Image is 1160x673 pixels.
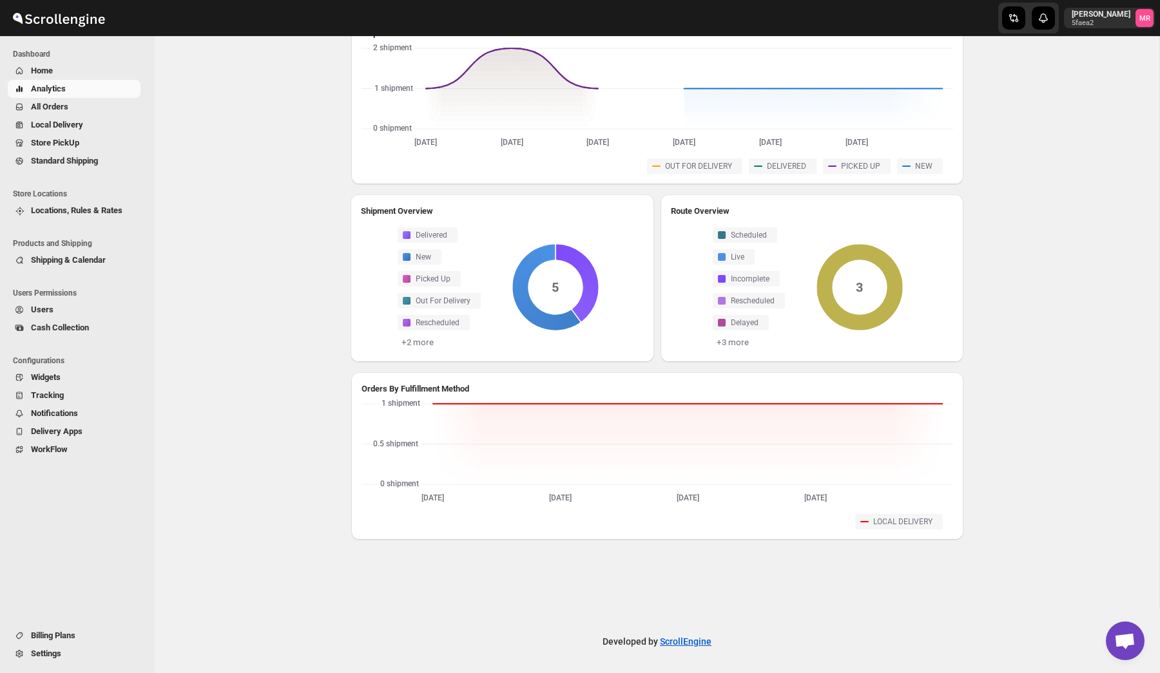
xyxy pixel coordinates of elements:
[31,102,68,111] span: All Orders
[8,319,140,337] button: Cash Collection
[1136,9,1154,27] span: Moussa Rifai
[373,439,418,448] text: 0.5 shipment
[676,493,699,502] text: [DATE]
[398,337,438,348] button: +2 more
[671,205,953,218] h2: Route Overview
[398,249,441,265] button: New
[548,493,571,502] text: [DATE]
[416,252,431,262] span: New
[841,161,880,171] span: PICKED UP
[713,249,755,265] button: Live
[8,98,140,116] button: All Orders
[8,422,140,441] button: Delivery Apps
[31,408,78,418] span: Notifications
[373,43,412,52] text: 2 shipment
[713,227,777,243] button: Scheduled
[361,205,643,218] h2: Shipment Overview
[713,271,780,287] button: Incomplete
[31,630,75,640] span: Billing Plans
[398,271,461,287] button: Picked Up
[845,138,867,147] text: [DATE]
[31,84,66,93] span: Analytics
[31,120,83,129] span: Local Delivery
[8,386,140,404] button: Tracking
[373,124,412,133] text: 0 shipment
[731,318,759,328] span: Delayed
[731,296,775,306] span: Rescheduled
[416,230,447,240] span: Delivered
[500,138,523,147] text: [DATE]
[713,315,769,330] button: Delayed
[362,383,953,395] h2: Orders By Fulfillment Method
[31,138,79,147] span: Store PickUp
[823,158,891,174] button: PICKED UP
[31,156,98,166] span: Standard Shipping
[398,227,458,243] button: Delivered
[381,399,420,408] text: 1 shipment
[8,301,140,319] button: Users
[416,318,459,328] span: Rescheduled
[13,189,146,199] span: Store Locations
[767,161,806,171] span: DELIVERED
[374,84,412,93] text: 1 shipment
[731,252,744,262] span: Live
[416,296,470,306] span: Out For Delivery
[603,635,711,648] p: Developed by
[13,355,146,366] span: Configurations
[31,323,89,332] span: Cash Collection
[855,514,943,529] button: LOCAL DELIVERY
[398,293,481,308] button: Out For Delivery
[8,368,140,386] button: Widgets
[13,238,146,249] span: Products and Shipping
[31,649,61,658] span: Settings
[8,404,140,422] button: Notifications
[673,138,695,147] text: [DATE]
[713,337,753,348] button: +3 more
[380,479,418,488] text: 0 shipment
[1139,14,1150,23] text: MR
[665,161,732,171] span: OUT FOR DELIVERY
[1064,8,1155,28] button: User menu
[31,372,61,382] span: Widgets
[31,255,106,265] span: Shipping & Calendar
[13,288,146,298] span: Users Permissions
[731,230,767,240] span: Scheduled
[8,627,140,645] button: Billing Plans
[1072,9,1130,19] p: [PERSON_NAME]
[915,161,933,171] span: NEW
[8,645,140,663] button: Settings
[31,390,64,400] span: Tracking
[647,158,742,174] button: OUT FOR DELIVERY
[421,493,443,502] text: [DATE]
[31,444,68,454] span: WorkFlow
[713,293,785,308] button: Rescheduled
[660,636,711,647] a: ScrollEngine
[8,441,140,459] button: WorkFlow
[416,274,450,284] span: Picked Up
[586,138,609,147] text: [DATE]
[31,305,53,314] span: Users
[8,80,140,98] button: Analytics
[31,205,122,215] span: Locations, Rules & Rates
[414,138,436,147] text: [DATE]
[398,315,470,330] button: Rescheduled
[31,66,53,75] span: Home
[1072,19,1130,27] p: 5faea2
[8,62,140,80] button: Home
[10,2,107,34] img: ScrollEngine
[8,202,140,220] button: Locations, Rules & Rates
[804,493,826,502] text: [DATE]
[1106,621,1145,660] a: Open chat
[897,158,943,174] button: NEW
[731,274,769,284] span: Incomplete
[873,517,933,527] span: LOCAL DELIVERY
[31,426,82,436] span: Delivery Apps
[749,158,817,174] button: DELIVERED
[759,138,781,147] text: [DATE]
[8,251,140,269] button: Shipping & Calendar
[13,49,146,59] span: Dashboard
